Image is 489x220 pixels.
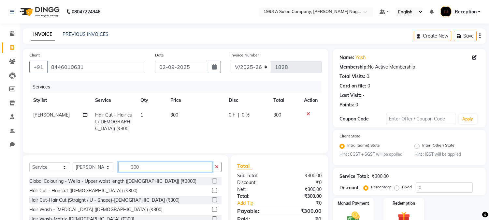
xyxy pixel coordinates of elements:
img: Reception [440,6,452,17]
label: Manual Payment [338,200,369,206]
div: No Active Membership [339,64,479,71]
div: ₹0 [280,179,327,186]
label: Redemption [393,200,415,206]
div: 0 [355,102,358,108]
div: ₹300.00 [280,207,327,215]
div: Total: [232,193,280,200]
div: Payable: [232,207,280,215]
div: Hair Cut-Hair Cut (Straight / U - Shape)-[DEMOGRAPHIC_DATA] (₹300) [29,197,180,204]
a: INVOICE [31,29,55,40]
div: Global Colouring - Wella - Upper waist length ([DEMOGRAPHIC_DATA]) (₹3000) [29,178,196,185]
button: Apply [459,114,477,124]
label: Client [29,52,40,58]
span: Hair Cut - Hair cut ([DEMOGRAPHIC_DATA]) (₹300) [95,112,133,132]
span: 0 F [229,112,235,118]
span: 1 [140,112,143,118]
span: | [238,112,239,118]
label: Fixed [402,184,412,190]
label: Date [155,52,164,58]
div: Hair Wash - [MEDICAL_DATA] ([DEMOGRAPHIC_DATA]) (₹300) [29,206,163,213]
div: ₹300.00 [280,193,327,200]
th: Disc [225,93,269,108]
span: Total [237,163,252,169]
button: Save [454,31,477,41]
div: Points: [339,102,354,108]
div: - [363,92,365,99]
th: Qty [137,93,166,108]
div: ₹0 [287,200,327,207]
b: 08047224946 [72,3,100,21]
div: Membership: [339,64,368,71]
th: Price [166,93,225,108]
a: PREVIOUS INVOICES [63,31,108,37]
div: Last Visit: [339,92,361,99]
button: +91 [29,61,48,73]
th: Action [300,93,322,108]
div: Net: [232,186,280,193]
small: Hint : IGST will be applied [414,151,479,157]
input: Enter Offer / Coupon Code [386,114,456,124]
th: Service [92,93,137,108]
input: Search or Scan [118,162,212,172]
div: 0 [367,83,370,89]
div: Discount: [339,184,360,191]
div: Total Visits: [339,73,365,80]
label: Invoice Number [231,52,259,58]
div: Services [30,81,326,93]
div: Service Total: [339,173,369,180]
a: Add Tip [232,200,287,207]
label: Inter (Other) State [422,142,454,150]
div: ₹300.00 [280,172,327,179]
div: Hair Cut - Hair cut ([DEMOGRAPHIC_DATA]) (₹300) [29,187,137,194]
div: 0 [367,73,369,80]
div: ₹300.00 [280,186,327,193]
div: Name: [339,54,354,61]
span: 300 [274,112,281,118]
a: Yash [355,54,366,61]
span: 300 [170,112,178,118]
span: 0 % [242,112,250,118]
button: Create New [414,31,451,41]
label: Client State [339,133,360,139]
span: [PERSON_NAME] [33,112,70,118]
th: Total [270,93,300,108]
small: Hint : CGST + SGST will be applied [339,151,404,157]
th: Stylist [29,93,92,108]
div: Card on file: [339,83,366,89]
img: logo [17,3,61,21]
input: Search by Name/Mobile/Email/Code [47,61,145,73]
div: ₹300.00 [372,173,389,180]
div: Coupon Code [339,116,386,122]
div: Discount: [232,179,280,186]
label: Percentage [371,184,392,190]
div: Sub Total: [232,172,280,179]
label: Intra (Same) State [347,142,380,150]
span: Reception [455,8,477,15]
